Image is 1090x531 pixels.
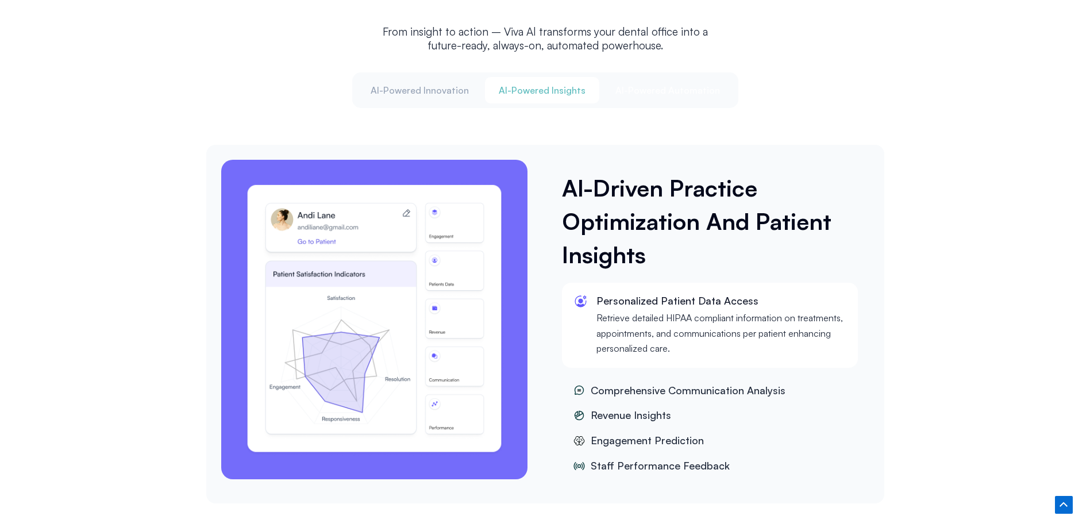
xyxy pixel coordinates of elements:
span: Al-Powered Insights [499,84,586,97]
span: Al-Powered Automation [615,84,720,97]
span: Personalized Patient Data Access [596,294,758,307]
span: Engagement Prediction [588,432,704,449]
p: From insight to action – Viva Al transforms your dental office into a future-ready, always-on, au... [379,25,712,52]
span: Revenue Insights [588,407,671,424]
h3: Al-Driven Practice Optimization And Patient Insights [562,171,864,271]
span: Staff Performance Feedback [588,457,730,475]
span: Comprehensive Communication Analysis [588,382,785,399]
span: Al-Powered Innovation [371,84,469,97]
p: Retrieve detailed HIPAA compliant information on treatments, appointments, and communications per... [596,310,846,356]
div: Tabs. Open items with Enter or Space, close with Escape and navigate using the Arrow keys. [206,72,884,503]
